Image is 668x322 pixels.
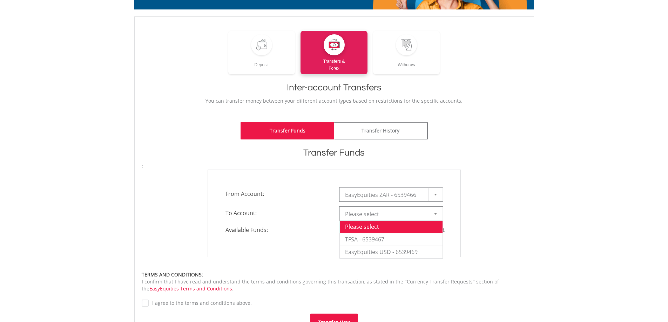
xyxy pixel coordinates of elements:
li: Please select [340,220,443,233]
a: EasyEquities Terms and Conditions [149,285,232,292]
div: I confirm that I have read and understand the terms and conditions governing this transaction, as... [142,271,527,292]
span: Available Funds: [220,226,334,234]
h1: Transfer Funds [142,146,527,159]
a: Deposit [228,31,295,74]
div: Transfers & Forex [301,55,367,72]
span: Please select [345,207,427,221]
p: You can transfer money between your different account types based on restrictions for the specifi... [142,97,527,104]
span: From Account: [220,187,334,200]
span: To Account: [220,207,334,219]
a: Transfer History [334,122,428,139]
a: Withdraw [373,31,440,74]
span: EasyEquities ZAR - 6539466 [345,188,427,202]
li: EasyEquities USD - 6539469 [340,246,443,258]
label: I agree to the terms and conditions above. [149,300,252,307]
h1: Inter-account Transfers [142,81,527,94]
a: Transfers &Forex [301,31,367,74]
a: Transfer Funds [241,122,334,139]
li: TFSA - 6539467 [340,233,443,246]
div: Deposit [228,55,295,68]
div: Withdraw [373,55,440,68]
div: TERMS AND CONDITIONS: [142,271,527,278]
